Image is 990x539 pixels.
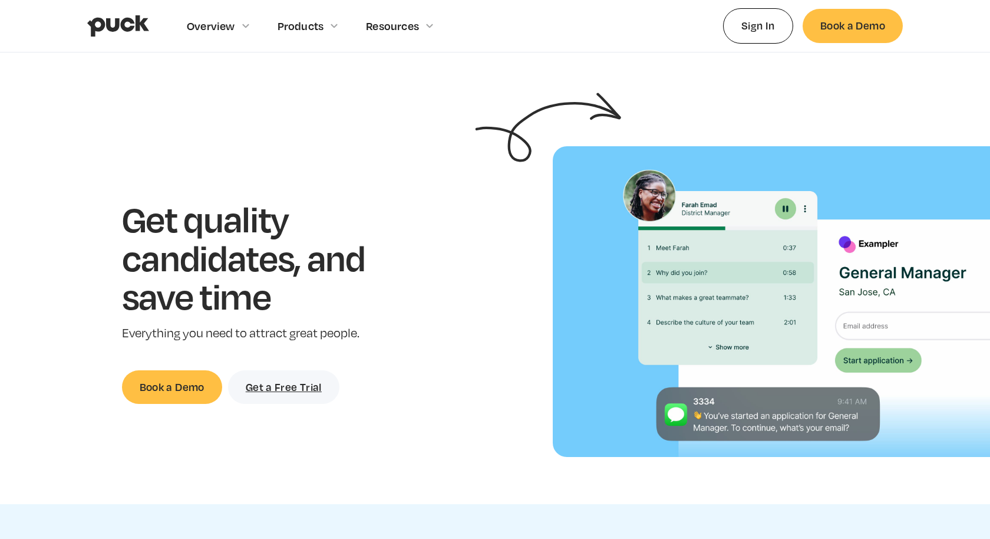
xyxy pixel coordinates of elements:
[803,9,903,42] a: Book a Demo
[278,19,324,32] div: Products
[122,325,402,342] p: Everything you need to attract great people.
[187,19,235,32] div: Overview
[723,8,793,43] a: Sign In
[228,370,339,404] a: Get a Free Trial
[122,370,222,404] a: Book a Demo
[366,19,419,32] div: Resources
[122,199,402,315] h1: Get quality candidates, and save time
